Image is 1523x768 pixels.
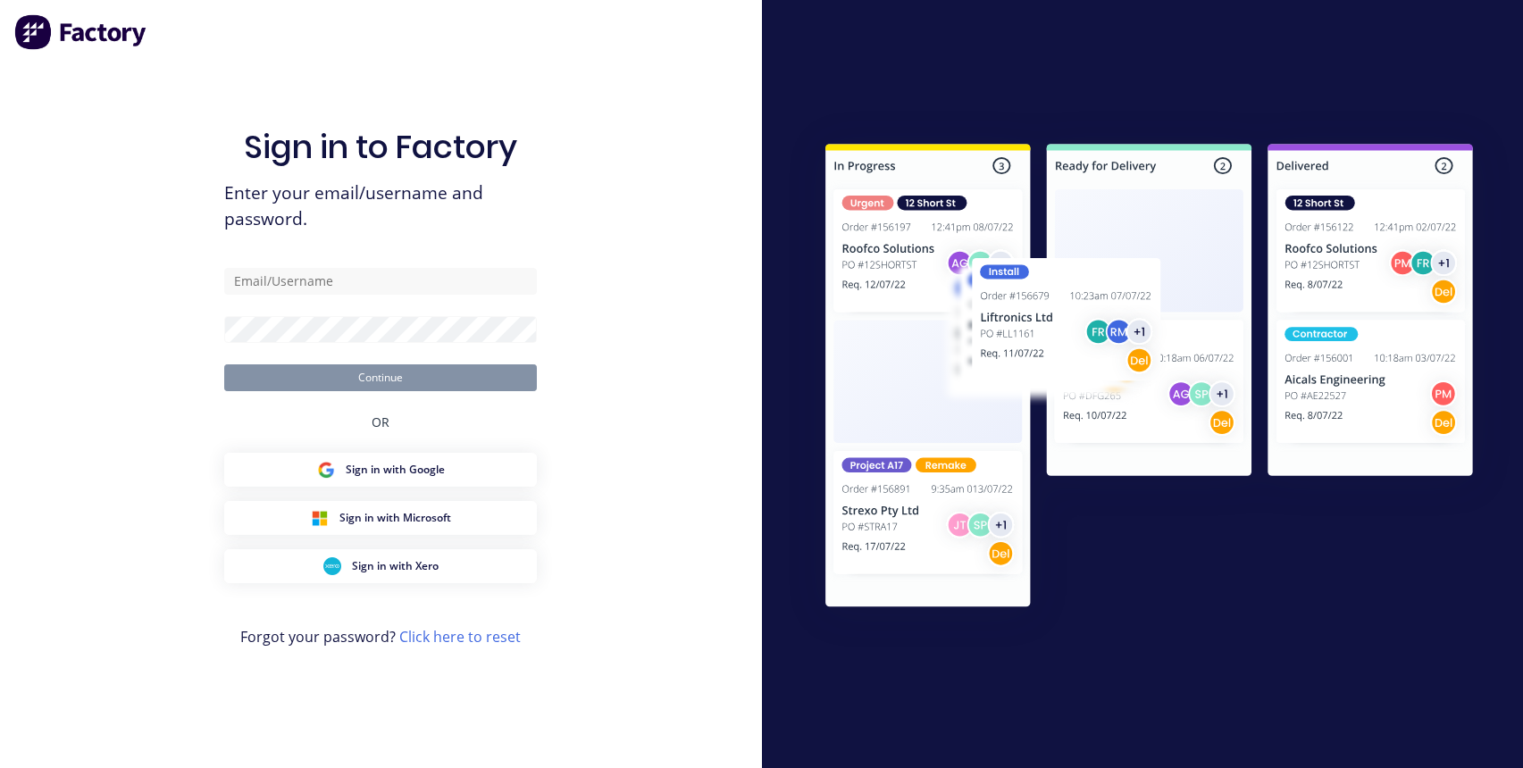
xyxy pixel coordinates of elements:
[224,549,537,583] button: Xero Sign inSign in with Xero
[224,180,537,232] span: Enter your email/username and password.
[399,627,521,647] a: Click here to reset
[224,501,537,535] button: Microsoft Sign inSign in with Microsoft
[339,510,451,526] span: Sign in with Microsoft
[372,391,389,453] div: OR
[14,14,148,50] img: Factory
[224,453,537,487] button: Google Sign inSign in with Google
[786,108,1512,649] img: Sign in
[323,557,341,575] img: Xero Sign in
[311,509,329,527] img: Microsoft Sign in
[224,268,537,295] input: Email/Username
[244,128,517,166] h1: Sign in to Factory
[240,626,521,647] span: Forgot your password?
[352,558,439,574] span: Sign in with Xero
[317,461,335,479] img: Google Sign in
[346,462,445,478] span: Sign in with Google
[224,364,537,391] button: Continue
